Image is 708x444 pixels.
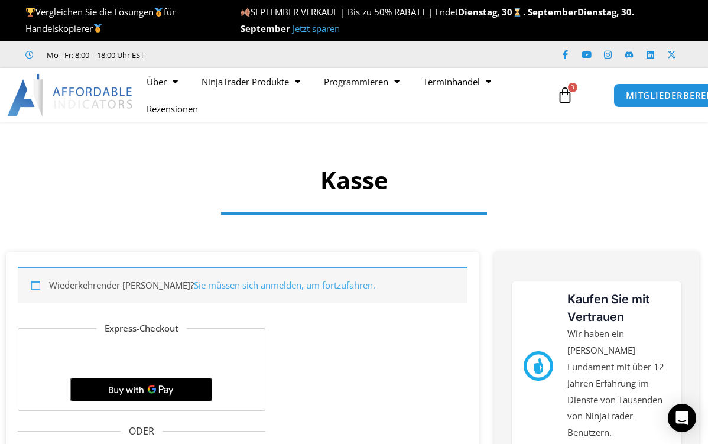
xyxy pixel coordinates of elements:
[411,68,503,95] a: Terminhandel
[25,6,176,34] span: Vergleichen Sie die Lösungen für Handelskopierer
[161,49,338,61] iframe: Customer reviews powered by Trustpilot
[668,404,696,432] div: Öffnen Sie den Intercom Messenger
[135,68,190,95] a: Über
[93,24,102,33] img: 🥇
[68,343,215,374] iframe: Secure express checkout frame
[194,279,375,291] a: Sie müssen sich anmelden, um fortzufahren.
[190,68,312,95] a: NinjaTrader Produkte
[251,6,458,18] font: SEPTEMBER VERKAUF | Bis zu 50% RABATT | Endet
[568,83,577,92] span: 3
[241,8,250,17] img: 🍂
[135,68,553,122] nav: Menü
[44,48,144,62] span: Mo - Fr: 8:00 – 18:00 Uhr EST
[513,8,522,17] img: ⌛
[293,22,340,34] a: Jetzt sparen
[154,8,163,17] img: 🥇
[458,6,577,18] font: Dienstag, 30 . September
[96,320,187,337] legend: Express-Checkout
[567,290,669,326] h3: Kaufen Sie mit Vertrauen
[539,78,591,112] a: 3
[135,95,210,122] a: Rezensionen
[312,68,411,95] a: Programmieren
[26,8,35,17] img: 🏆
[7,74,134,116] img: LogoAI | Affordable Indicators – NinjaTrader
[241,6,634,34] font: Dienstag, 30. September
[18,423,265,440] span: ODER
[49,279,375,291] font: Wiederkehrender [PERSON_NAME]?
[70,378,212,401] button: Kaufen Sie mit GPay
[524,351,553,381] img: mark thumbs good 43913 | Affordable Indicators – NinjaTrader
[567,326,669,441] p: Wir haben ein [PERSON_NAME] Fundament mit über 12 Jahren Erfahrung im Dienste von Tausenden von N...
